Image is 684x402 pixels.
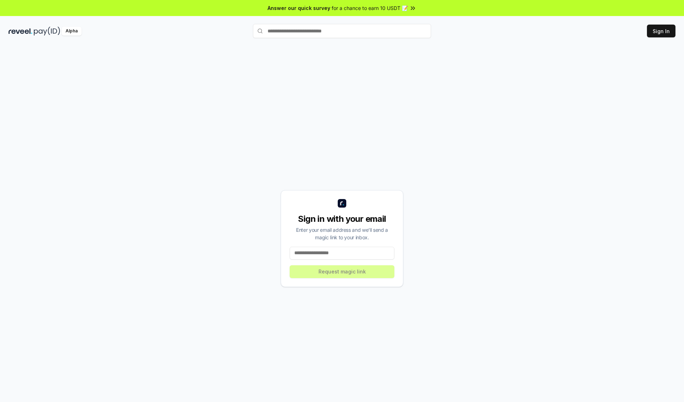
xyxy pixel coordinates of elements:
img: reveel_dark [9,27,32,36]
span: for a chance to earn 10 USDT 📝 [332,4,408,12]
div: Enter your email address and we’ll send a magic link to your inbox. [290,226,394,241]
span: Answer our quick survey [268,4,330,12]
div: Sign in with your email [290,213,394,225]
button: Sign In [647,25,675,37]
img: pay_id [34,27,60,36]
img: logo_small [338,199,346,208]
div: Alpha [62,27,82,36]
